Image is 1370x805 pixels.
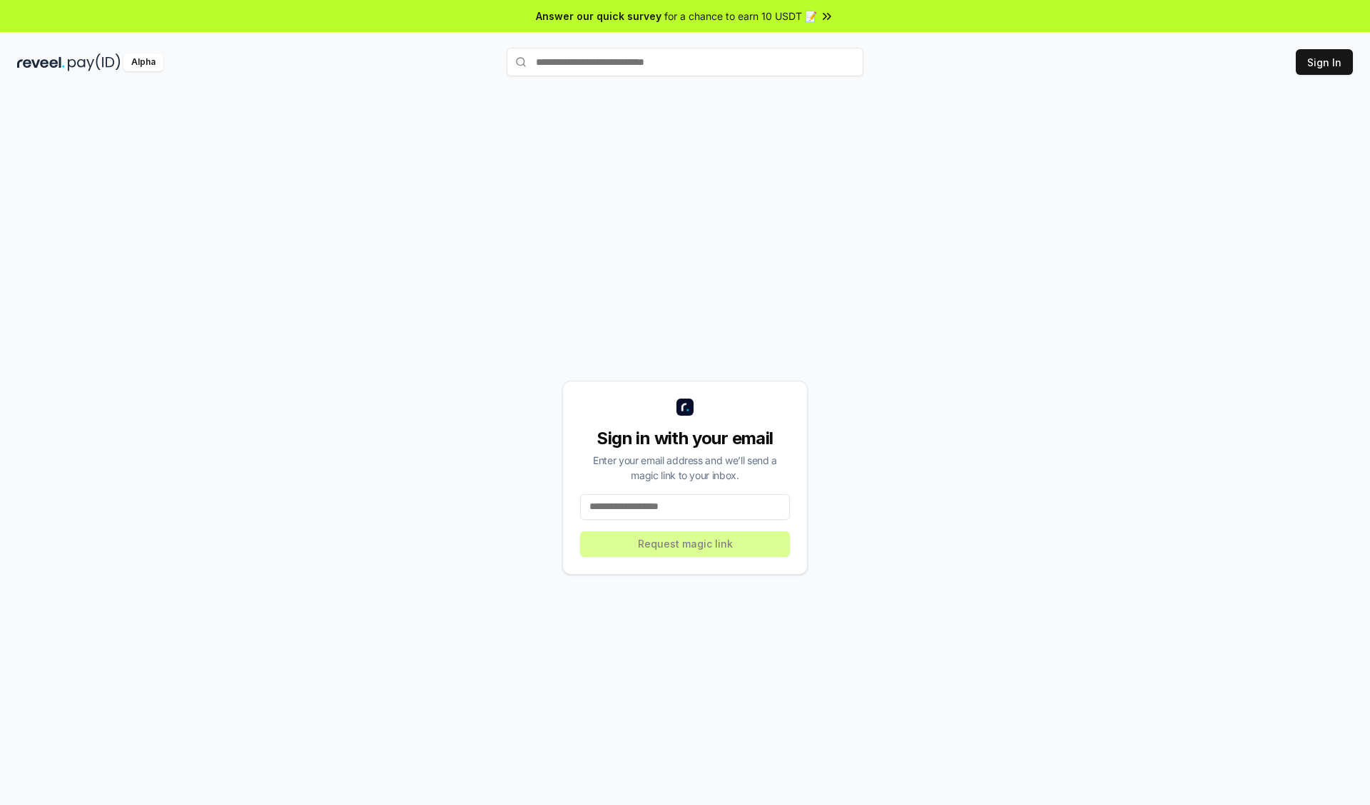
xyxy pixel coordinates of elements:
div: Sign in with your email [580,427,790,450]
span: for a chance to earn 10 USDT 📝 [664,9,817,24]
img: logo_small [676,399,694,416]
span: Answer our quick survey [536,9,661,24]
img: pay_id [68,53,121,71]
div: Enter your email address and we’ll send a magic link to your inbox. [580,453,790,483]
div: Alpha [123,53,163,71]
button: Sign In [1296,49,1353,75]
img: reveel_dark [17,53,65,71]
